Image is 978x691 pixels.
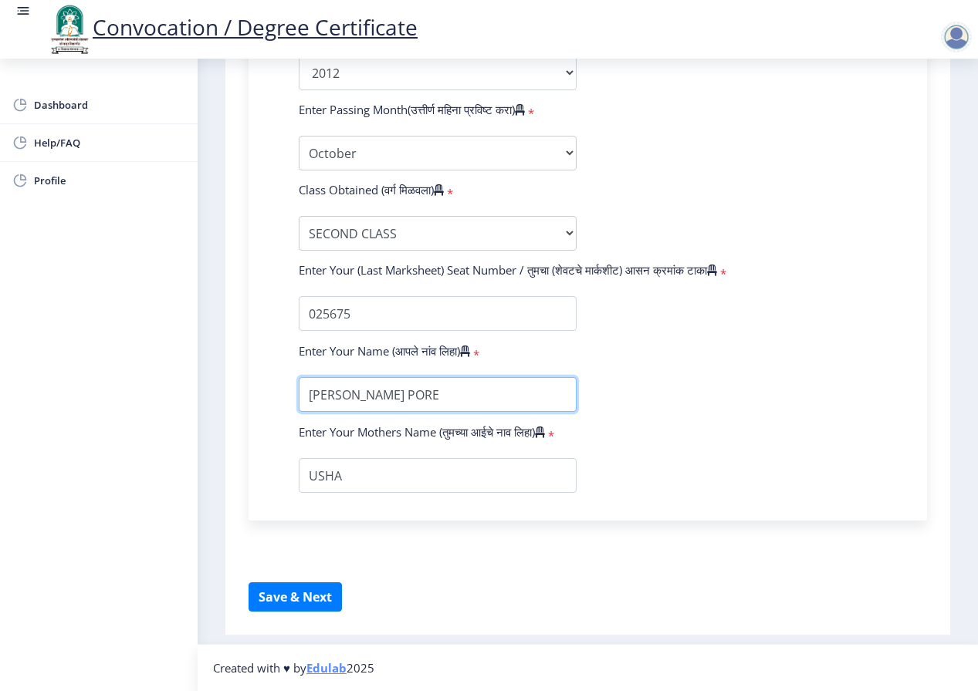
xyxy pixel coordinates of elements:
[213,660,374,676] span: Created with ♥ by 2025
[299,182,444,197] label: Class Obtained (वर्ग मिळवला)
[34,133,185,152] span: Help/FAQ
[299,424,545,440] label: Enter Your Mothers Name (तुमच्या आईचे नाव लिहा)
[249,582,342,612] button: Save & Next
[299,343,470,359] label: Enter Your Name (आपले नांव लिहा)
[46,3,93,56] img: logo
[299,377,577,412] input: Enter Your Name
[306,660,347,676] a: Edulab
[34,171,185,190] span: Profile
[34,96,185,114] span: Dashboard
[46,12,418,42] a: Convocation / Degree Certificate
[299,102,525,117] label: Enter Passing Month(उत्तीर्ण महिना प्रविष्ट करा)
[299,296,577,331] input: Enter Your Seat Number
[299,262,717,278] label: Enter Your (Last Marksheet) Seat Number / तुमचा (शेवटचे मार्कशीट) आसन क्रमांक टाका
[299,458,577,493] input: Enter Your Mothers Name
